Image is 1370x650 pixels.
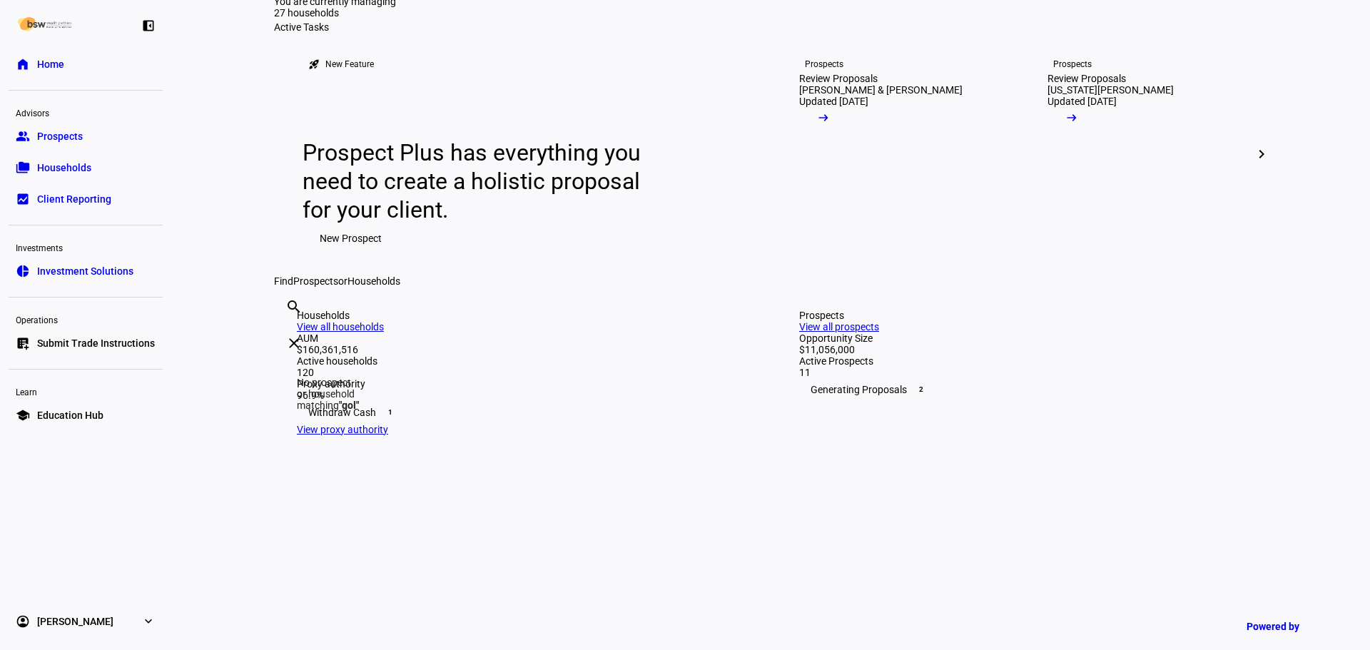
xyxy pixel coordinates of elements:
mat-icon: chevron_right [1253,146,1270,163]
eth-mat-symbol: left_panel_close [141,19,156,33]
div: Prospects [799,310,1244,321]
div: Operations [9,309,163,329]
div: [US_STATE][PERSON_NAME] [1047,84,1174,96]
a: groupProspects [9,122,163,151]
div: Prospect Plus has everything you need to create a holistic proposal for your client. [303,138,654,224]
eth-mat-symbol: group [16,129,30,143]
span: 2 [915,384,927,395]
mat-icon: arrow_right_alt [1065,111,1079,125]
div: Active Prospects [799,355,1244,367]
a: View proxy authority [297,424,388,435]
div: Active households [297,355,742,367]
div: New Feature [325,59,374,70]
a: homeHome [9,50,163,78]
a: Powered by [1239,613,1349,639]
div: $11,056,000 [799,344,1244,355]
button: New Prospect [303,224,399,253]
div: AUM [297,332,742,344]
span: Home [37,57,64,71]
eth-mat-symbol: school [16,408,30,422]
div: 11 [799,367,1244,378]
div: Proxy authority [297,378,742,390]
span: Households [347,275,400,287]
div: Learn [9,381,163,401]
eth-mat-symbol: expand_more [141,614,156,629]
mat-icon: search [285,298,303,315]
div: Opportunity Size [799,332,1244,344]
div: Review Proposals [1047,73,1126,84]
span: Client Reporting [37,192,111,206]
div: Active Tasks [274,21,1267,33]
span: Prospects [293,275,338,287]
div: Updated [DATE] [799,96,868,107]
mat-icon: rocket_launch [308,59,320,70]
div: Prospects [1053,59,1092,70]
span: Prospects [37,129,83,143]
mat-icon: arrow_right_alt [816,111,831,125]
div: 27 households [274,7,417,21]
span: [PERSON_NAME] [37,614,113,629]
span: New Prospect [320,224,382,253]
a: ProspectsReview Proposals[US_STATE][PERSON_NAME]Updated [DATE] [1025,33,1262,275]
eth-mat-symbol: bid_landscape [16,192,30,206]
a: ProspectsReview Proposals[PERSON_NAME] & [PERSON_NAME]Updated [DATE] [776,33,1013,275]
div: Investments [9,237,163,257]
div: [PERSON_NAME] & [PERSON_NAME] [799,84,963,96]
a: View all households [297,321,384,332]
span: Investment Solutions [37,264,133,278]
a: View all prospects [799,321,879,332]
div: Review Proposals [799,73,878,84]
span: 1 [385,407,396,418]
span: Education Hub [37,408,103,422]
mat-icon: clear [285,335,303,352]
span: Submit Trade Instructions [37,336,155,350]
div: 96.9% [297,390,742,401]
div: $160,361,516 [297,344,742,355]
a: bid_landscapeClient Reporting [9,185,163,213]
span: Households [37,161,91,175]
eth-mat-symbol: home [16,57,30,71]
div: Withdraw Cash [297,401,742,424]
eth-mat-symbol: list_alt_add [16,336,30,350]
input: Enter name of prospect or household [285,318,288,335]
div: Prospects [805,59,843,70]
a: pie_chartInvestment Solutions [9,257,163,285]
div: Find or [274,275,1267,287]
strong: "gol" [339,400,359,411]
div: Households [297,310,742,321]
div: No prospect or household matching [297,377,359,411]
eth-mat-symbol: pie_chart [16,264,30,278]
div: 120 [297,367,742,378]
a: folder_copyHouseholds [9,153,163,182]
div: Updated [DATE] [1047,96,1117,107]
eth-mat-symbol: account_circle [16,614,30,629]
div: Advisors [9,102,163,122]
eth-mat-symbol: folder_copy [16,161,30,175]
div: Generating Proposals [799,378,1244,401]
